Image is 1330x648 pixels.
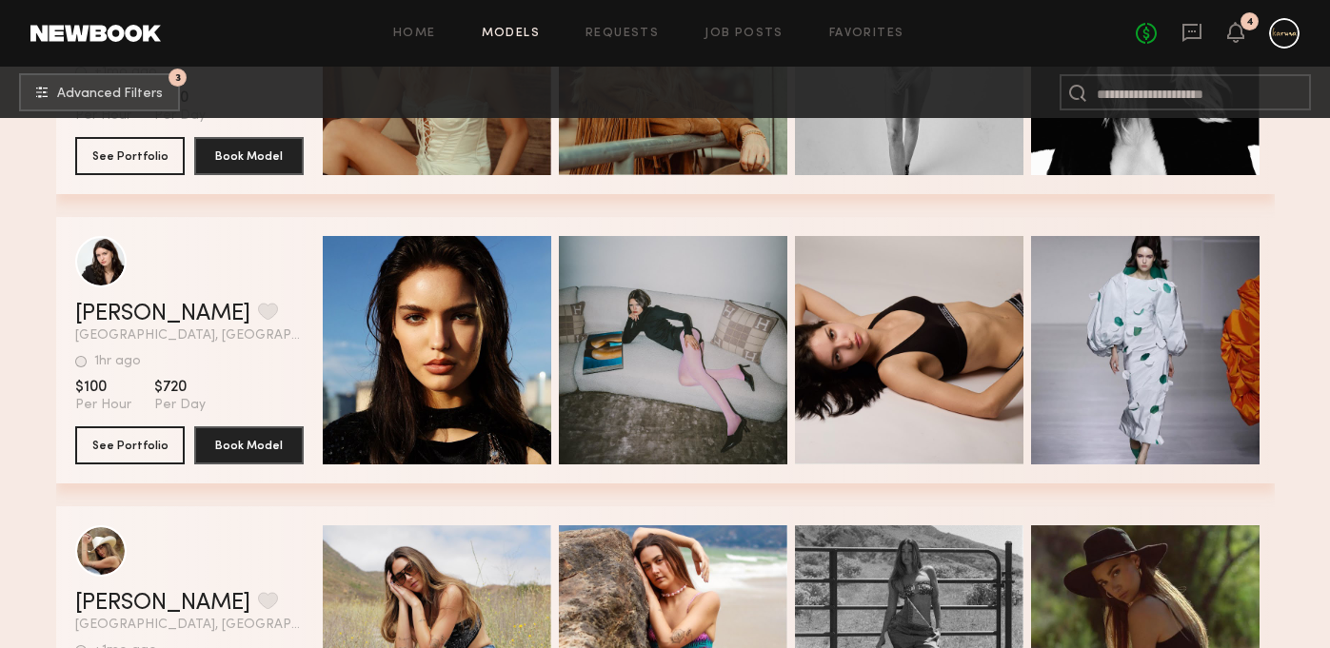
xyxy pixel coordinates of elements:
[94,355,141,368] div: 1hr ago
[75,303,250,325] a: [PERSON_NAME]
[75,378,131,397] span: $100
[75,592,250,615] a: [PERSON_NAME]
[75,137,185,175] button: See Portfolio
[154,378,206,397] span: $720
[154,397,206,414] span: Per Day
[57,88,163,101] span: Advanced Filters
[705,28,784,40] a: Job Posts
[393,28,436,40] a: Home
[75,426,185,464] button: See Portfolio
[75,397,131,414] span: Per Hour
[194,137,304,175] button: Book Model
[75,329,304,343] span: [GEOGRAPHIC_DATA], [GEOGRAPHIC_DATA]
[75,619,304,632] span: [GEOGRAPHIC_DATA], [GEOGRAPHIC_DATA]
[829,28,904,40] a: Favorites
[1246,17,1254,28] div: 4
[586,28,659,40] a: Requests
[194,426,304,464] button: Book Model
[482,28,540,40] a: Models
[19,73,180,111] button: 3Advanced Filters
[175,73,181,82] span: 3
